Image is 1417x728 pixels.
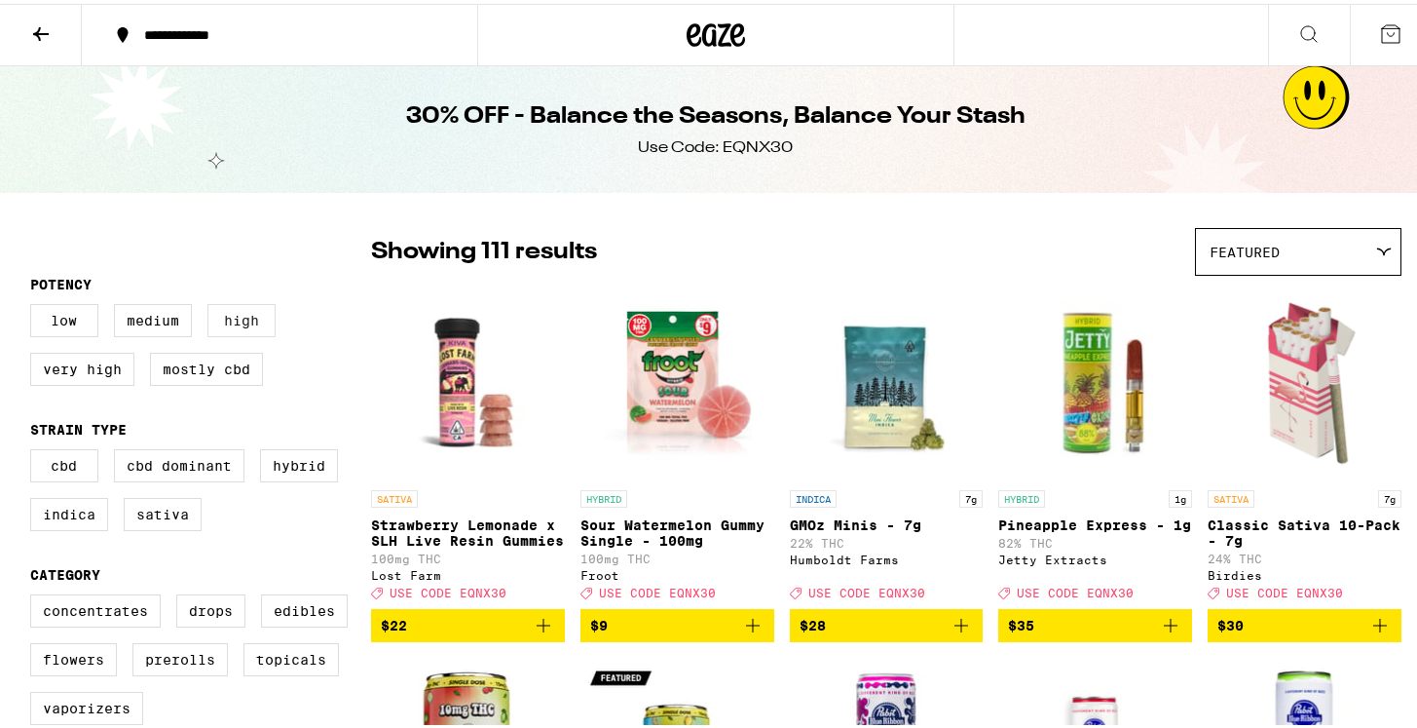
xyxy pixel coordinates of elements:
button: Add to bag [790,605,984,638]
a: Open page for GMOz Minis - 7g from Humboldt Farms [790,282,984,605]
p: 100mg THC [580,549,774,561]
label: CBD Dominant [114,445,244,479]
span: Hi. Need any help? [12,14,140,29]
div: Birdies [1208,565,1401,578]
legend: Category [30,563,100,579]
span: $22 [381,614,407,630]
p: 82% THC [998,533,1192,546]
p: GMOz Minis - 7g [790,514,984,529]
span: $9 [590,614,608,630]
a: Open page for Pineapple Express - 1g from Jetty Extracts [998,282,1192,605]
label: Prerolls [132,639,228,672]
p: Classic Sativa 10-Pack - 7g [1208,514,1401,545]
span: $30 [1217,614,1244,630]
a: Open page for Sour Watermelon Gummy Single - 100mg from Froot [580,282,774,605]
span: USE CODE EQNX30 [599,583,716,595]
label: Drops [176,591,245,624]
div: Froot [580,565,774,578]
p: 100mg THC [371,549,565,561]
a: Open page for Strawberry Lemonade x SLH Live Resin Gummies from Lost Farm [371,282,565,605]
p: 22% THC [790,533,984,546]
p: 7g [959,486,983,504]
label: Hybrid [260,445,338,479]
label: Vaporizers [30,688,143,721]
p: 1g [1169,486,1192,504]
span: USE CODE EQNX30 [808,583,925,595]
label: Concentrates [30,591,161,624]
p: SATIVA [371,486,418,504]
label: Indica [30,494,108,527]
button: Add to bag [371,605,565,638]
p: HYBRID [998,486,1045,504]
p: SATIVA [1208,486,1254,504]
p: Strawberry Lemonade x SLH Live Resin Gummies [371,514,565,545]
div: Lost Farm [371,565,565,578]
button: Add to bag [580,605,774,638]
label: Sativa [124,494,202,527]
a: Open page for Classic Sativa 10-Pack - 7g from Birdies [1208,282,1401,605]
p: Sour Watermelon Gummy Single - 100mg [580,514,774,545]
p: 24% THC [1208,549,1401,561]
label: Edibles [261,591,348,624]
img: Birdies - Classic Sativa 10-Pack - 7g [1208,282,1401,477]
img: Jetty Extracts - Pineapple Express - 1g [998,282,1192,477]
label: High [207,300,276,333]
label: Topicals [243,639,339,672]
img: Lost Farm - Strawberry Lemonade x SLH Live Resin Gummies [371,282,565,477]
label: Low [30,300,98,333]
p: 7g [1378,486,1401,504]
label: Flowers [30,639,117,672]
span: $28 [800,614,826,630]
label: Mostly CBD [150,349,263,382]
button: Add to bag [998,605,1192,638]
span: USE CODE EQNX30 [390,583,506,595]
span: $35 [1008,614,1034,630]
button: Add to bag [1208,605,1401,638]
p: HYBRID [580,486,627,504]
label: CBD [30,445,98,479]
div: Humboldt Farms [790,550,984,562]
p: Showing 111 results [371,232,597,265]
div: Use Code: EQNX30 [639,134,794,155]
legend: Potency [30,273,92,288]
label: Very High [30,349,134,382]
img: Froot - Sour Watermelon Gummy Single - 100mg [580,282,774,477]
label: Medium [114,300,192,333]
legend: Strain Type [30,418,127,434]
span: USE CODE EQNX30 [1226,583,1343,595]
span: USE CODE EQNX30 [1017,583,1134,595]
img: Humboldt Farms - GMOz Minis - 7g [790,282,984,477]
div: Jetty Extracts [998,550,1192,562]
p: Pineapple Express - 1g [998,514,1192,529]
p: INDICA [790,486,837,504]
span: Featured [1210,241,1280,256]
h1: 30% OFF - Balance the Seasons, Balance Your Stash [406,96,1025,130]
